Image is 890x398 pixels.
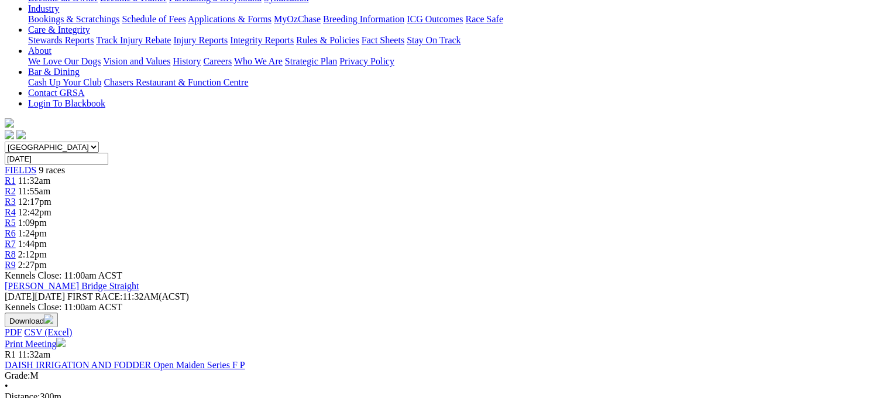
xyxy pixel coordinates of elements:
[5,302,885,313] div: Kennels Close: 11:00am ACST
[5,153,108,165] input: Select date
[28,4,59,13] a: Industry
[274,14,321,24] a: MyOzChase
[24,327,72,337] a: CSV (Excel)
[28,14,119,24] a: Bookings & Scratchings
[96,35,171,45] a: Track Injury Rebate
[67,291,122,301] span: FIRST RACE:
[28,35,94,45] a: Stewards Reports
[5,327,22,337] a: PDF
[5,260,16,270] a: R9
[5,165,36,175] a: FIELDS
[465,14,503,24] a: Race Safe
[5,381,8,391] span: •
[5,239,16,249] a: R7
[5,218,16,228] a: R5
[28,14,885,25] div: Industry
[56,338,66,347] img: printer.svg
[28,67,80,77] a: Bar & Dining
[5,360,245,370] a: DAISH IRRIGATION AND FODDER Open Maiden Series F P
[5,370,885,381] div: M
[5,291,35,301] span: [DATE]
[5,118,14,128] img: logo-grsa-white.png
[28,77,101,87] a: Cash Up Your Club
[5,207,16,217] a: R4
[407,35,461,45] a: Stay On Track
[28,56,885,67] div: About
[5,197,16,207] a: R3
[230,35,294,45] a: Integrity Reports
[5,186,16,196] a: R2
[339,56,394,66] a: Privacy Policy
[5,291,65,301] span: [DATE]
[323,14,404,24] a: Breeding Information
[18,186,50,196] span: 11:55am
[18,218,47,228] span: 1:09pm
[28,98,105,108] a: Login To Blackbook
[5,349,16,359] span: R1
[28,46,51,56] a: About
[188,14,272,24] a: Applications & Forms
[44,314,53,324] img: download.svg
[28,88,84,98] a: Contact GRSA
[5,339,66,349] a: Print Meeting
[18,349,50,359] span: 11:32am
[173,35,228,45] a: Injury Reports
[28,35,885,46] div: Care & Integrity
[5,130,14,139] img: facebook.svg
[18,260,47,270] span: 2:27pm
[234,56,283,66] a: Who We Are
[28,25,90,35] a: Care & Integrity
[103,56,170,66] a: Vision and Values
[67,291,189,301] span: 11:32AM(ACST)
[285,56,337,66] a: Strategic Plan
[5,313,58,327] button: Download
[18,228,47,238] span: 1:24pm
[16,130,26,139] img: twitter.svg
[173,56,201,66] a: History
[28,77,885,88] div: Bar & Dining
[122,14,185,24] a: Schedule of Fees
[18,176,50,186] span: 11:32am
[18,239,47,249] span: 1:44pm
[28,56,101,66] a: We Love Our Dogs
[18,197,51,207] span: 12:17pm
[39,165,65,175] span: 9 races
[5,327,885,338] div: Download
[104,77,248,87] a: Chasers Restaurant & Function Centre
[5,176,16,186] a: R1
[5,370,30,380] span: Grade:
[5,228,16,238] a: R6
[5,281,139,291] a: [PERSON_NAME] Bridge Straight
[5,249,16,259] a: R8
[296,35,359,45] a: Rules & Policies
[203,56,232,66] a: Careers
[18,249,47,259] span: 2:12pm
[407,14,463,24] a: ICG Outcomes
[18,207,51,217] span: 12:42pm
[362,35,404,45] a: Fact Sheets
[5,270,122,280] span: Kennels Close: 11:00am ACST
